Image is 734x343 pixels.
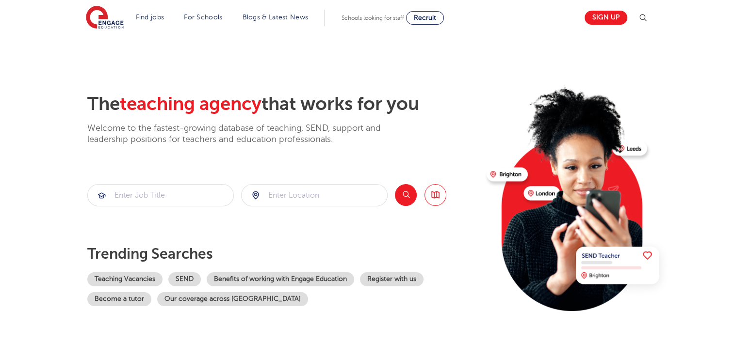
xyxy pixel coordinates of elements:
span: Schools looking for staff [342,15,404,21]
a: Find jobs [136,14,164,21]
img: Engage Education [86,6,124,30]
span: teaching agency [120,94,261,114]
a: Teaching Vacancies [87,272,163,286]
a: Blogs & Latest News [243,14,309,21]
input: Submit [88,185,233,206]
a: Our coverage across [GEOGRAPHIC_DATA] [157,292,308,306]
a: Register with us [360,272,424,286]
a: For Schools [184,14,222,21]
p: Welcome to the fastest-growing database of teaching, SEND, support and leadership positions for t... [87,123,408,145]
a: SEND [168,272,201,286]
h2: The that works for you [87,93,479,115]
p: Trending searches [87,245,479,263]
input: Submit [242,185,387,206]
div: Submit [87,184,234,206]
button: Search [395,184,417,206]
a: Recruit [406,11,444,25]
span: Recruit [414,14,436,21]
a: Sign up [585,11,627,25]
a: Become a tutor [87,292,151,306]
a: Benefits of working with Engage Education [207,272,354,286]
div: Submit [241,184,388,206]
